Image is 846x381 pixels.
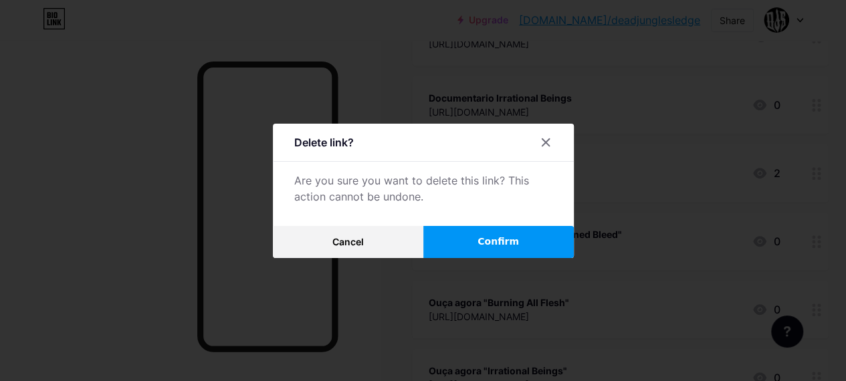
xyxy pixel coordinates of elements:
[294,134,354,150] div: Delete link?
[294,172,552,205] div: Are you sure you want to delete this link? This action cannot be undone.
[332,236,364,247] span: Cancel
[478,235,519,249] span: Confirm
[423,226,574,258] button: Confirm
[273,226,423,258] button: Cancel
